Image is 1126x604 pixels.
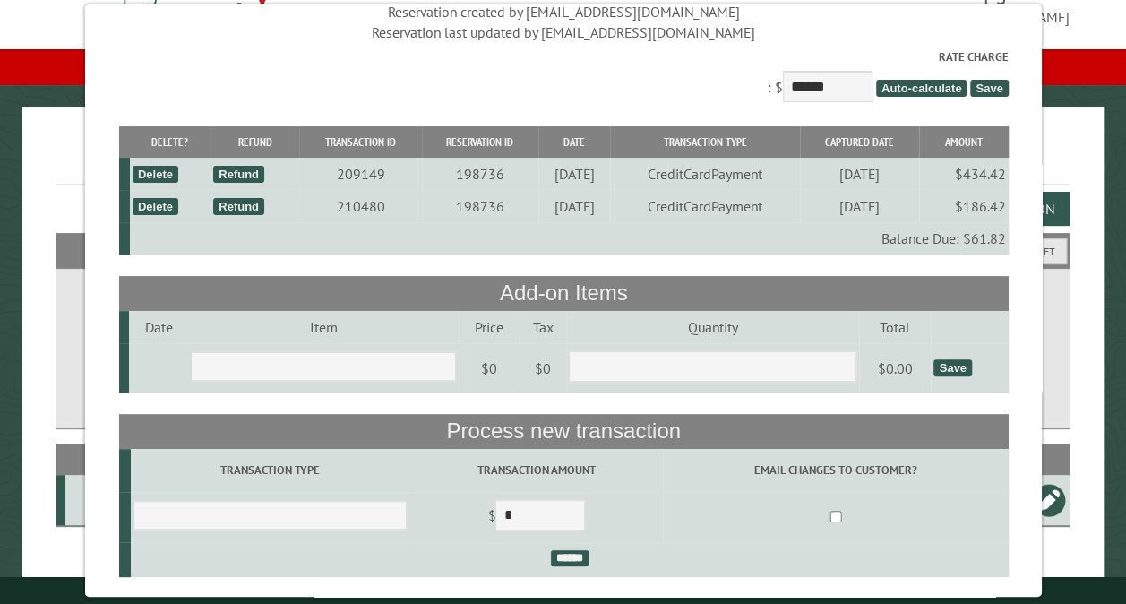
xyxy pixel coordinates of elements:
td: Tax [519,311,565,343]
label: Email changes to customer? [666,462,1005,479]
th: Refund [210,126,298,158]
label: Transaction Amount [412,462,660,479]
span: Auto-calculate [875,80,967,97]
th: Date [537,126,610,158]
th: Transaction ID [299,126,421,158]
div: Reservation last updated by [EMAIL_ADDRESS][DOMAIN_NAME] [118,22,1008,42]
div: Refund [213,166,264,183]
td: CreditCardPayment [610,190,799,222]
td: Item [188,311,459,343]
td: [DATE] [537,158,610,190]
td: $0.00 [858,343,930,393]
td: 210480 [299,190,421,222]
th: Captured Date [799,126,918,158]
td: Quantity [565,311,858,343]
td: 198736 [421,190,537,222]
td: [DATE] [799,158,918,190]
td: [DATE] [537,190,610,222]
th: Delete? [129,126,210,158]
td: $434.42 [918,158,1008,190]
div: Delete [132,166,177,183]
div: : $ [118,48,1008,107]
th: Reservation ID [421,126,537,158]
td: $ [409,492,663,542]
h1: Reservations [56,135,1070,185]
h2: Filters [56,233,1070,267]
th: Amount [918,126,1008,158]
th: Process new transaction [118,414,1008,448]
div: Save [933,359,971,376]
th: Add-on Items [118,276,1008,310]
td: $0 [458,343,519,393]
td: 209149 [299,158,421,190]
td: Date [128,311,187,343]
td: Total [858,311,930,343]
th: Transaction Type [610,126,799,158]
th: Site [65,444,125,475]
label: Transaction Type [133,462,406,479]
td: CreditCardPayment [610,158,799,190]
td: [DATE] [799,190,918,222]
td: $186.42 [918,190,1008,222]
div: Refund [213,198,264,215]
div: C2 [73,491,123,509]
div: Reservation created by [EMAIL_ADDRESS][DOMAIN_NAME] [118,2,1008,22]
div: Delete [132,198,177,215]
label: Rate Charge [118,48,1008,65]
td: 198736 [421,158,537,190]
td: $0 [519,343,565,393]
span: Save [970,80,1008,97]
td: Price [458,311,519,343]
td: Balance Due: $61.82 [129,222,1008,255]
